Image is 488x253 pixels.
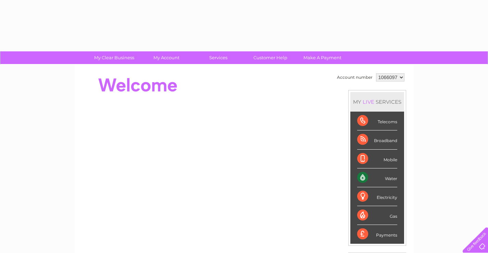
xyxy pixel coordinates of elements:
[361,99,376,105] div: LIVE
[357,130,397,149] div: Broadband
[357,150,397,168] div: Mobile
[242,51,299,64] a: Customer Help
[138,51,195,64] a: My Account
[350,92,404,112] div: MY SERVICES
[86,51,142,64] a: My Clear Business
[357,168,397,187] div: Water
[294,51,351,64] a: Make A Payment
[335,72,374,83] td: Account number
[357,225,397,243] div: Payments
[190,51,247,64] a: Services
[357,112,397,130] div: Telecoms
[357,206,397,225] div: Gas
[357,187,397,206] div: Electricity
